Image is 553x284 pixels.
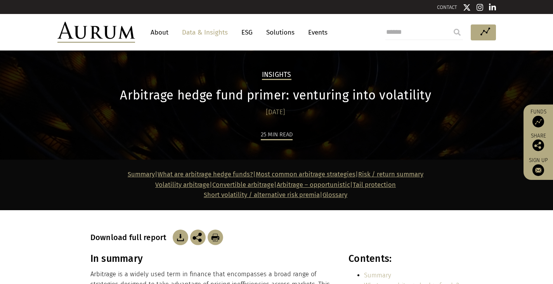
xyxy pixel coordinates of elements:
[527,108,549,127] a: Funds
[90,88,461,103] h1: Arbitrage hedge fund primer: venturing into volatility
[364,272,391,279] a: Summary
[57,22,135,43] img: Aurum
[532,116,544,127] img: Access Funds
[348,253,461,265] h3: Contents:
[532,139,544,151] img: Share this post
[208,230,223,245] img: Download Article
[204,191,347,199] span: |
[477,3,484,11] img: Instagram icon
[277,181,350,188] a: Arbitrage – opportunistic
[90,253,332,265] h3: In summary
[489,3,496,11] img: Linkedin icon
[128,171,358,178] strong: | | |
[190,230,206,245] img: Share this post
[90,233,171,242] h3: Download full report
[449,24,465,40] input: Submit
[463,3,471,11] img: Twitter icon
[532,164,544,176] img: Sign up to our newsletter
[256,171,355,178] a: Most common arbitrage strategies
[204,191,320,199] a: Short volatility / alternative risk premia
[262,71,291,80] h2: Insights
[322,191,347,199] a: Glossary
[261,130,293,140] div: 25 min read
[155,181,353,188] strong: | | |
[527,133,549,151] div: Share
[304,25,328,40] a: Events
[527,157,549,176] a: Sign up
[147,25,172,40] a: About
[178,25,232,40] a: Data & Insights
[90,107,461,118] div: [DATE]
[128,171,155,178] a: Summary
[437,4,457,10] a: CONTACT
[173,230,188,245] img: Download Article
[358,171,423,178] a: Risk / return summary
[237,25,257,40] a: ESG
[155,181,210,188] a: Volatility arbitrage
[212,181,274,188] a: Convertible arbitrage
[262,25,298,40] a: Solutions
[158,171,253,178] a: What are arbitrage hedge funds?
[353,181,396,188] a: Tail protection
